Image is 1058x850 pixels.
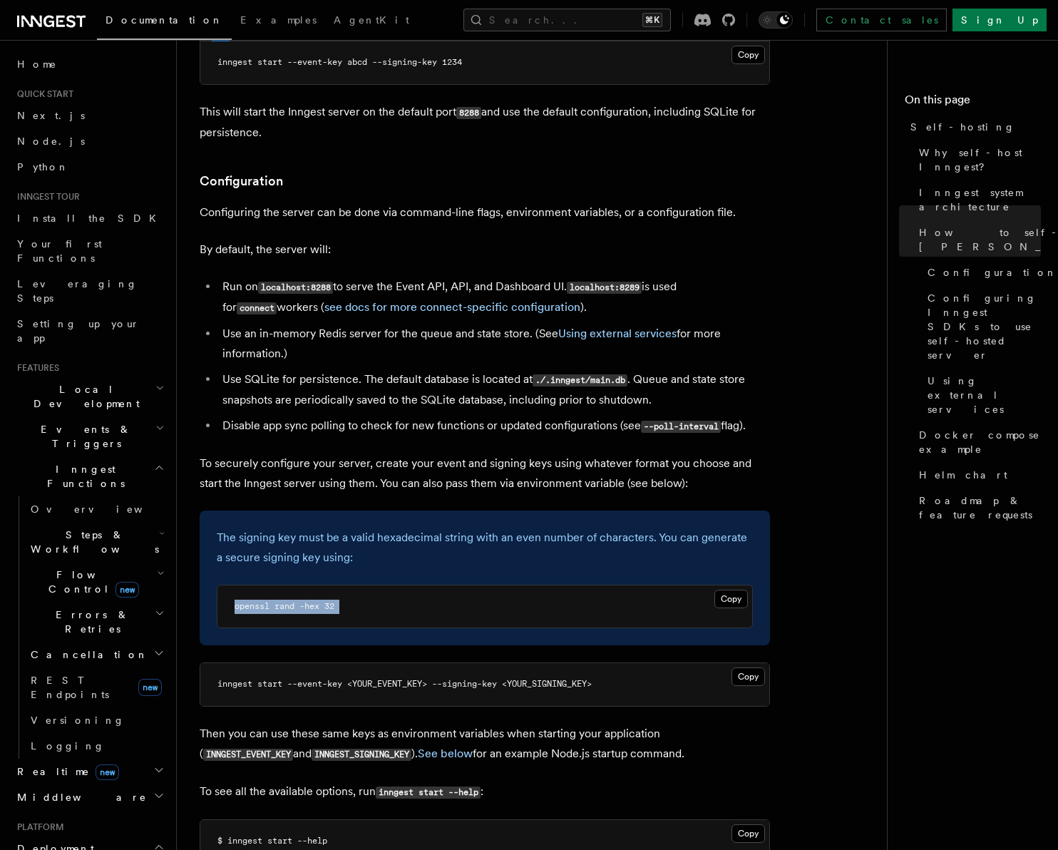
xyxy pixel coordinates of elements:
a: Self-hosting [905,114,1041,140]
span: Home [17,57,57,71]
code: 8288 [456,107,481,119]
p: By default, the server will: [200,240,770,260]
span: Node.js [17,135,85,147]
li: Use SQLite for persistence. The default database is located at . Queue and state store snapshots ... [218,369,770,410]
span: Platform [11,821,64,833]
a: How to self-host [PERSON_NAME] [913,220,1041,260]
a: Helm chart [913,462,1041,488]
a: Your first Functions [11,231,168,271]
span: Configuring Inngest SDKs to use self-hosted server [928,291,1041,362]
a: Documentation [97,4,232,40]
button: Inngest Functions [11,456,168,496]
button: Steps & Workflows [25,522,168,562]
a: Python [11,154,168,180]
span: Docker compose example [919,428,1041,456]
p: Then you can use these same keys as environment variables when starting your application ( and ).... [200,724,770,764]
span: Leveraging Steps [17,278,138,304]
span: REST Endpoints [31,675,109,700]
span: Examples [240,14,317,26]
a: Docker compose example [913,422,1041,462]
span: Middleware [11,790,147,804]
span: Python [17,161,69,173]
a: Examples [232,4,325,39]
button: Flow Controlnew [25,562,168,602]
button: Realtimenew [11,759,168,784]
code: --poll-interval [641,421,721,433]
h4: On this page [905,91,1041,114]
button: Search...⌘K [463,9,671,31]
span: Configuration [928,265,1057,280]
span: Documentation [106,14,223,26]
code: connect [237,302,277,314]
button: Cancellation [25,642,168,667]
span: new [115,582,139,598]
div: Inngest Functions [11,496,168,759]
li: Run on to serve the Event API, API, and Dashboard UI. is used for workers ( ). [218,277,770,318]
span: Overview [31,503,178,515]
span: Roadmap & feature requests [919,493,1041,522]
a: Home [11,51,168,77]
span: new [138,679,162,696]
p: The signing key must be a valid hexadecimal string with an even number of characters. You can gen... [217,528,753,568]
span: Cancellation [25,647,148,662]
span: Your first Functions [17,238,102,264]
span: Self-hosting [910,120,1015,134]
a: See below [418,747,473,760]
p: To securely configure your server, create your event and signing keys using whatever format you c... [200,454,770,493]
span: Logging [31,740,105,752]
span: Inngest system architecture [919,185,1041,214]
p: Configuring the server can be done via command-line flags, environment variables, or a configurat... [200,203,770,222]
span: AgentKit [334,14,409,26]
a: Leveraging Steps [11,271,168,311]
a: AgentKit [325,4,418,39]
span: inngest start --event-key <YOUR_EVENT_KEY> --signing-key <YOUR_SIGNING_KEY> [217,679,592,689]
p: This will start the Inngest server on the default port and use the default configuration, includi... [200,102,770,143]
span: Versioning [31,715,125,726]
a: Versioning [25,707,168,733]
a: Sign Up [952,9,1047,31]
button: Copy [731,667,765,686]
button: Toggle dark mode [759,11,793,29]
button: Copy [731,46,765,64]
a: Why self-host Inngest? [913,140,1041,180]
span: Setting up your app [17,318,140,344]
button: Errors & Retries [25,602,168,642]
button: Copy [731,824,765,843]
span: Local Development [11,382,155,411]
button: Events & Triggers [11,416,168,456]
span: Inngest Functions [11,462,154,491]
button: Copy [714,590,748,608]
a: Node.js [11,128,168,154]
span: Realtime [11,764,119,779]
a: Contact sales [816,9,947,31]
span: Quick start [11,88,73,100]
kbd: ⌘K [642,13,662,27]
span: Install the SDK [17,212,165,224]
code: INNGEST_SIGNING_KEY [312,749,411,761]
span: Using external services [928,374,1041,416]
a: Install the SDK [11,205,168,231]
span: Features [11,362,59,374]
code: localhost:8288 [258,282,333,294]
span: Flow Control [25,568,157,596]
span: Errors & Retries [25,608,155,636]
span: openssl rand -hex 32 [235,601,334,611]
span: Helm chart [919,468,1007,482]
a: Using external services [922,368,1041,422]
button: Middleware [11,784,168,810]
a: Overview [25,496,168,522]
span: Steps & Workflows [25,528,159,556]
a: Inngest system architecture [913,180,1041,220]
a: Configuration [922,260,1041,285]
code: localhost:8289 [567,282,642,294]
p: To see all the available options, run : [200,782,770,802]
li: Disable app sync polling to check for new functions or updated configurations (see flag). [218,416,770,436]
code: ./.inngest/main.db [533,374,627,386]
span: new [96,764,119,780]
li: Use an in-memory Redis server for the queue and state store. (See for more information.) [218,324,770,364]
span: Inngest tour [11,191,80,203]
button: Local Development [11,377,168,416]
a: REST Endpointsnew [25,667,168,707]
span: Next.js [17,110,85,121]
span: inngest start --event-key abcd --signing-key 1234 [217,57,462,67]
